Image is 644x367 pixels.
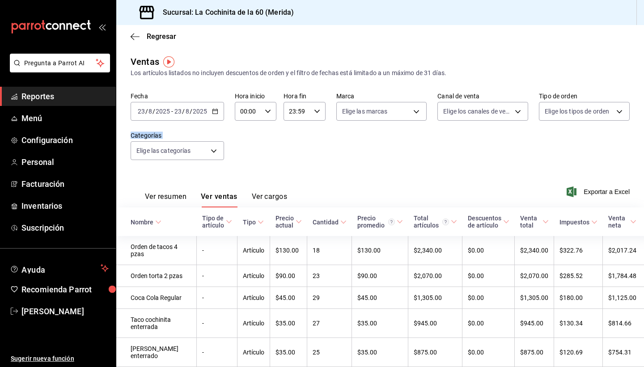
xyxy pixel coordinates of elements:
[270,309,307,338] td: $35.00
[515,236,554,265] td: $2,340.00
[442,219,449,225] svg: El total artículos considera cambios de precios en los artículos así como costos adicionales por ...
[197,265,237,287] td: -
[313,219,339,226] div: Cantidad
[116,338,197,367] td: [PERSON_NAME] enterrado
[21,200,109,212] span: Inventarios
[201,192,237,207] button: Ver ventas
[336,93,427,99] label: Marca
[275,215,294,229] div: Precio actual
[145,108,148,115] span: /
[352,236,408,265] td: $130.00
[462,309,515,338] td: $0.00
[237,309,270,338] td: Artículo
[554,309,603,338] td: $130.34
[307,287,352,309] td: 29
[237,338,270,367] td: Artículo
[116,287,197,309] td: Coca Cola Regular
[462,338,515,367] td: $0.00
[608,215,629,229] div: Venta neta
[174,108,182,115] input: --
[468,215,509,229] span: Descuentos de artículo
[21,283,109,295] span: Recomienda Parrot
[437,93,528,99] label: Canal de venta
[131,55,159,68] div: Ventas
[515,265,554,287] td: $2,070.00
[462,287,515,309] td: $0.00
[270,265,307,287] td: $90.00
[21,222,109,234] span: Suscripción
[131,32,176,41] button: Regresar
[545,107,609,116] span: Elige los tipos de orden
[21,134,109,146] span: Configuración
[443,107,512,116] span: Elige los canales de venta
[539,93,630,99] label: Tipo de orden
[136,146,191,155] span: Elige las categorías
[235,93,276,99] label: Hora inicio
[237,287,270,309] td: Artículo
[153,108,155,115] span: /
[237,236,270,265] td: Artículo
[270,338,307,367] td: $35.00
[156,7,294,18] h3: Sucursal: La Cochinita de la 60 (Merida)
[182,108,185,115] span: /
[116,265,197,287] td: Orden torta 2 pzas
[252,192,288,207] button: Ver cargos
[197,338,237,367] td: -
[243,219,264,226] span: Tipo
[554,338,603,367] td: $120.69
[6,65,110,74] a: Pregunta a Parrot AI
[131,219,153,226] div: Nombre
[270,287,307,309] td: $45.00
[559,219,597,226] span: Impuestos
[559,219,589,226] div: Impuestos
[408,309,462,338] td: $945.00
[163,56,174,67] img: Tooltip marker
[568,186,630,197] button: Exportar a Excel
[21,90,109,102] span: Reportes
[192,108,208,115] input: ----
[21,305,109,317] span: [PERSON_NAME]
[307,338,352,367] td: 25
[414,215,457,229] span: Total artículos
[515,309,554,338] td: $945.00
[137,108,145,115] input: --
[147,32,176,41] span: Regresar
[21,178,109,190] span: Facturación
[185,108,190,115] input: --
[202,215,232,229] span: Tipo de artículo
[10,54,110,72] button: Pregunta a Parrot AI
[21,263,97,274] span: Ayuda
[408,265,462,287] td: $2,070.00
[131,219,161,226] span: Nombre
[307,236,352,265] td: 18
[342,107,388,116] span: Elige las marcas
[116,236,197,265] td: Orden de tacos 4 pzas
[352,338,408,367] td: $35.00
[608,215,637,229] span: Venta neta
[116,309,197,338] td: Taco cochinita enterrada
[462,236,515,265] td: $0.00
[408,338,462,367] td: $875.00
[21,156,109,168] span: Personal
[357,215,395,229] div: Precio promedio
[520,215,549,229] span: Venta total
[520,215,541,229] div: Venta total
[131,68,630,78] div: Los artículos listados no incluyen descuentos de orden y el filtro de fechas está limitado a un m...
[148,108,153,115] input: --
[98,23,106,30] button: open_drawer_menu
[155,108,170,115] input: ----
[352,265,408,287] td: $90.00
[554,236,603,265] td: $322.76
[357,215,403,229] span: Precio promedio
[197,287,237,309] td: -
[468,215,501,229] div: Descuentos de artículo
[11,354,109,363] span: Sugerir nueva función
[515,287,554,309] td: $1,305.00
[270,236,307,265] td: $130.00
[388,219,395,225] svg: Precio promedio = Total artículos / cantidad
[202,215,224,229] div: Tipo de artículo
[313,219,347,226] span: Cantidad
[352,309,408,338] td: $35.00
[307,309,352,338] td: 27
